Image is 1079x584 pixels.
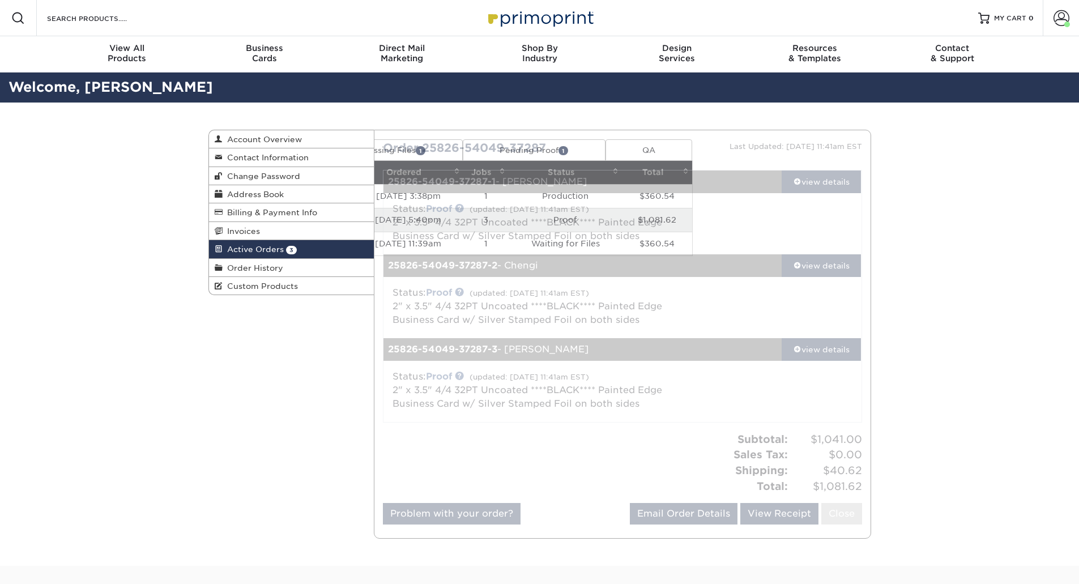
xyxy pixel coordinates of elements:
div: view details [782,176,862,187]
input: SEARCH PRODUCTS..... [46,11,156,25]
a: Proof [426,371,452,382]
span: Shop By [471,43,608,53]
a: Email Order Details [630,503,737,525]
span: Custom Products [223,282,298,291]
strong: Subtotal: [737,433,788,445]
div: Status: [384,202,702,243]
strong: Shipping: [735,464,788,476]
div: & Templates [746,43,884,63]
div: Status: [384,286,702,327]
a: Active Orders 3 [209,240,374,258]
span: Change Password [223,172,300,181]
a: Resources& Templates [746,36,884,73]
small: (updated: [DATE] 11:41am EST) [470,373,589,381]
span: 2" x 3.5" 4/4 32PT Uncoated ****BLACK**** Painted Edge Business Card w/ Silver Stamped Foil on bo... [393,301,662,325]
a: Proof [426,287,452,298]
small: (updated: [DATE] 11:41am EST) [470,289,589,297]
span: Business [195,43,333,53]
span: Contact [884,43,1021,53]
span: MY CART [994,14,1026,23]
div: Products [58,43,196,63]
a: Change Password [209,167,374,185]
span: Contact Information [223,153,309,162]
div: view details [782,260,862,271]
span: Active Orders [223,245,284,254]
span: $0.00 [791,447,862,463]
span: 3 [286,246,297,254]
div: Status: [384,370,702,411]
span: 0 [1029,14,1034,22]
a: BusinessCards [195,36,333,73]
small: (updated: [DATE] 11:41am EST) [470,205,589,214]
div: & Support [884,43,1021,63]
div: - [PERSON_NAME] [383,170,782,193]
a: Proof [426,203,452,214]
strong: 25826-54049-37287-1 [388,176,496,187]
a: Account Overview [209,130,374,148]
div: Services [608,43,746,63]
a: Contact& Support [884,36,1021,73]
span: Resources [746,43,884,53]
a: Invoices [209,222,374,240]
a: Direct MailMarketing [333,36,471,73]
span: Invoices [223,227,260,236]
a: View AllProducts [58,36,196,73]
span: Billing & Payment Info [223,208,317,217]
a: DesignServices [608,36,746,73]
strong: 25826-54049-37287-2 [388,260,497,271]
span: View All [58,43,196,53]
strong: 25826-54049-37287-3 [388,344,497,355]
a: view details [782,254,862,277]
div: - Chengi [383,254,782,277]
a: Problem with your order? [383,503,521,525]
span: $1,041.00 [791,432,862,447]
img: Primoprint [483,6,596,30]
a: Close [821,503,862,525]
small: Last Updated: [DATE] 11:41am EST [730,142,862,151]
div: Order 25826-54049-37287 [374,139,622,156]
span: Order History [223,263,283,272]
span: 2" x 3.5" 4/4 32PT Uncoated ****BLACK**** Painted Edge Business Card w/ Silver Stamped Foil on bo... [393,385,662,409]
a: View Receipt [740,503,818,525]
a: Address Book [209,185,374,203]
div: Industry [471,43,608,63]
span: Direct Mail [333,43,471,53]
a: view details [782,338,862,361]
a: Shop ByIndustry [471,36,608,73]
span: Address Book [223,190,284,199]
span: Design [608,43,746,53]
a: Contact Information [209,148,374,167]
span: 2" x 3.5" 4/4 32PT Uncoated ****BLACK**** Painted Edge Business Card w/ Silver Stamped Foil on bo... [393,217,662,241]
a: Custom Products [209,277,374,295]
a: Order History [209,259,374,277]
strong: Sales Tax: [733,448,788,461]
div: Cards [195,43,333,63]
span: $40.62 [791,463,862,479]
div: Marketing [333,43,471,63]
a: view details [782,170,862,193]
span: Account Overview [223,135,302,144]
div: view details [782,344,862,355]
span: $1,081.62 [791,479,862,495]
a: Billing & Payment Info [209,203,374,221]
div: - [PERSON_NAME] [383,338,782,361]
strong: Total: [757,480,788,492]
